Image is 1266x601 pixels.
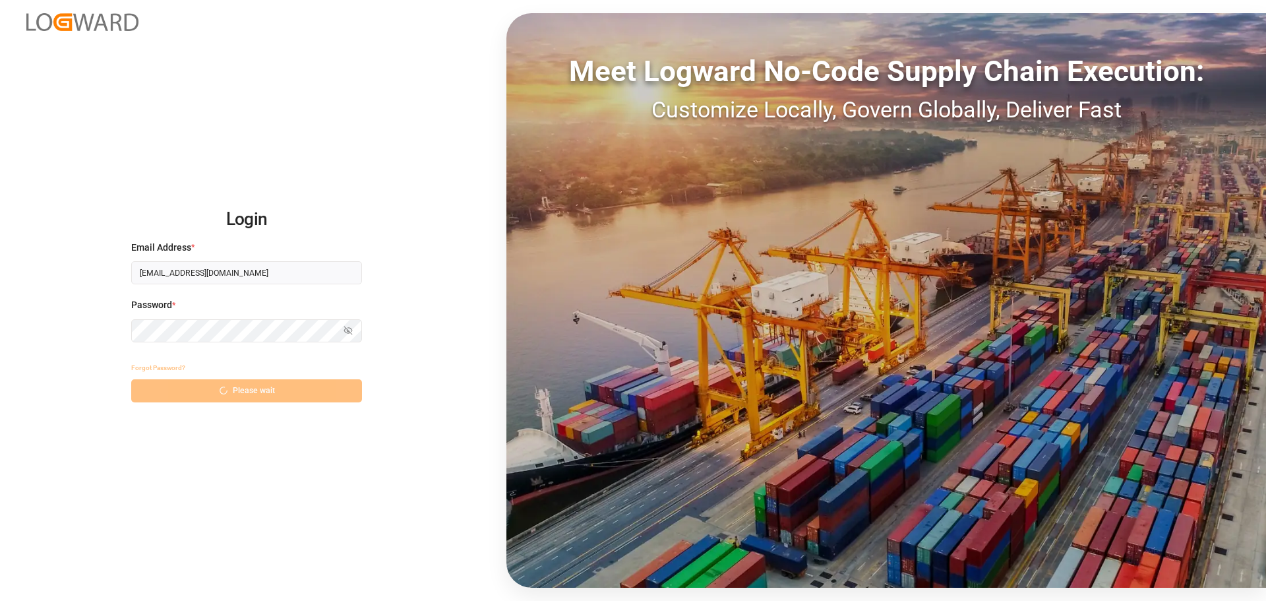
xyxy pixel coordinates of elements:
div: Meet Logward No-Code Supply Chain Execution: [506,49,1266,93]
span: Email Address [131,241,191,255]
span: Password [131,298,172,312]
img: Logward_new_orange.png [26,13,138,31]
input: Enter your email [131,261,362,284]
h2: Login [131,199,362,241]
div: Customize Locally, Govern Globally, Deliver Fast [506,93,1266,127]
